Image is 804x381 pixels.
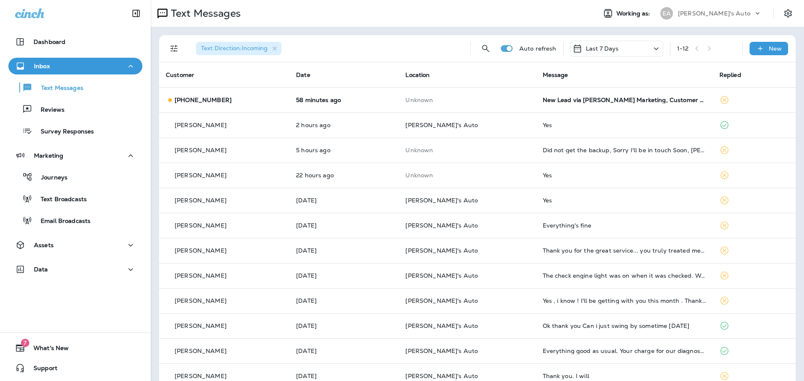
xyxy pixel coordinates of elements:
p: [PERSON_NAME] [175,373,227,379]
p: Oct 5, 2025 03:41 PM [296,172,392,179]
p: Oct 3, 2025 01:07 PM [296,222,392,229]
span: Support [25,365,57,375]
p: Inbox [34,63,50,69]
span: Working as: [616,10,652,17]
p: Text Messages [33,84,83,92]
button: Collapse Sidebar [124,5,148,22]
p: Dashboard [33,38,65,45]
button: Support [8,360,142,376]
p: [PERSON_NAME] [175,272,227,279]
button: Search Messages [477,40,494,57]
div: Thank you for the great service... you truly treated me well..... also please thank Kylie for her... [543,247,706,254]
button: Data [8,261,142,278]
button: Filters [166,40,183,57]
span: [PERSON_NAME]'s Auto [405,297,478,304]
div: Thank you. I will [543,373,706,379]
button: Email Broadcasts [8,212,142,229]
div: New Lead via Merrick Marketing, Customer Name: George W., Contact info: Masked phone number avail... [543,97,706,103]
p: Reviews [32,106,64,114]
p: [PERSON_NAME] [175,172,227,179]
button: Text Broadcasts [8,190,142,207]
div: Yes [543,122,706,128]
p: Oct 6, 2025 08:44 AM [296,147,392,153]
span: [PERSON_NAME]'s Auto [405,272,478,279]
button: Survey Responses [8,122,142,140]
div: Yes , i know ! I'll be getting with you this month . Thank's [543,297,706,304]
p: Auto refresh [519,45,557,52]
div: Yes [543,197,706,204]
button: Dashboard [8,33,142,50]
p: [PHONE_NUMBER] [175,97,232,103]
p: This customer does not have a last location and the phone number they messaged is not assigned to... [405,97,529,103]
p: This customer does not have a last location and the phone number they messaged is not assigned to... [405,172,529,179]
button: Settings [781,6,796,21]
button: 7What's New [8,340,142,356]
p: Data [34,266,48,273]
div: The check engine light was on when it was checked. We were told there was no reason for it to be ... [543,272,706,279]
button: Assets [8,237,142,253]
p: [PERSON_NAME] [175,247,227,254]
p: [PERSON_NAME] [175,222,227,229]
button: Text Messages [8,79,142,96]
button: Marketing [8,147,142,164]
div: Ok thank you Can i just swing by sometime tomorrow [543,322,706,329]
span: Location [405,71,430,79]
span: Message [543,71,568,79]
p: [PERSON_NAME] [175,322,227,329]
p: Oct 5, 2025 11:11 AM [296,197,392,204]
span: [PERSON_NAME]'s Auto [405,322,478,330]
span: [PERSON_NAME]'s Auto [405,197,478,204]
div: 1 - 12 [677,45,689,52]
p: Journeys [33,174,67,182]
p: [PERSON_NAME] [175,297,227,304]
span: Text Direction : Incoming [201,44,268,52]
span: Replied [719,71,741,79]
p: Oct 1, 2025 02:54 PM [296,297,392,304]
p: This customer does not have a last location and the phone number they messaged is not assigned to... [405,147,529,153]
div: Text Direction:Incoming [196,42,281,55]
p: [PERSON_NAME] [175,348,227,354]
p: Oct 1, 2025 05:40 PM [296,247,392,254]
p: Oct 6, 2025 12:53 PM [296,97,392,103]
div: Everything good as usual. Your charge for our diagnostic service was very reasonable-can't thank ... [543,348,706,354]
p: Marketing [34,152,63,159]
p: Assets [34,242,54,248]
span: What's New [25,345,69,355]
p: Text Messages [167,7,241,20]
p: Oct 1, 2025 01:18 PM [296,348,392,354]
p: Email Broadcasts [32,217,90,225]
button: Inbox [8,58,142,74]
p: Text Broadcasts [32,196,87,204]
span: [PERSON_NAME]'s Auto [405,372,478,380]
p: [PERSON_NAME] [175,147,227,153]
span: [PERSON_NAME]'s Auto [405,247,478,254]
p: Oct 1, 2025 02:00 PM [296,322,392,329]
span: [PERSON_NAME]'s Auto [405,347,478,355]
p: [PERSON_NAME] [175,197,227,204]
p: Survey Responses [32,128,94,136]
span: Date [296,71,310,79]
button: Journeys [8,168,142,186]
p: [PERSON_NAME]'s Auto [678,10,750,17]
span: 7 [21,339,29,347]
span: Customer [166,71,194,79]
span: [PERSON_NAME]'s Auto [405,121,478,129]
div: Everything's fine [543,222,706,229]
span: [PERSON_NAME]'s Auto [405,222,478,229]
p: [PERSON_NAME] [175,122,227,128]
div: Did not get the backup, Sorry I'll be in touch Soon, Dan Szymanski. [543,147,706,153]
p: Oct 1, 2025 04:53 PM [296,272,392,279]
p: Sep 30, 2025 11:38 AM [296,373,392,379]
p: Last 7 Days [586,45,619,52]
p: Oct 6, 2025 11:14 AM [296,122,392,128]
div: EA [660,7,673,20]
div: Yes [543,172,706,179]
p: New [769,45,782,52]
button: Reviews [8,100,142,118]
